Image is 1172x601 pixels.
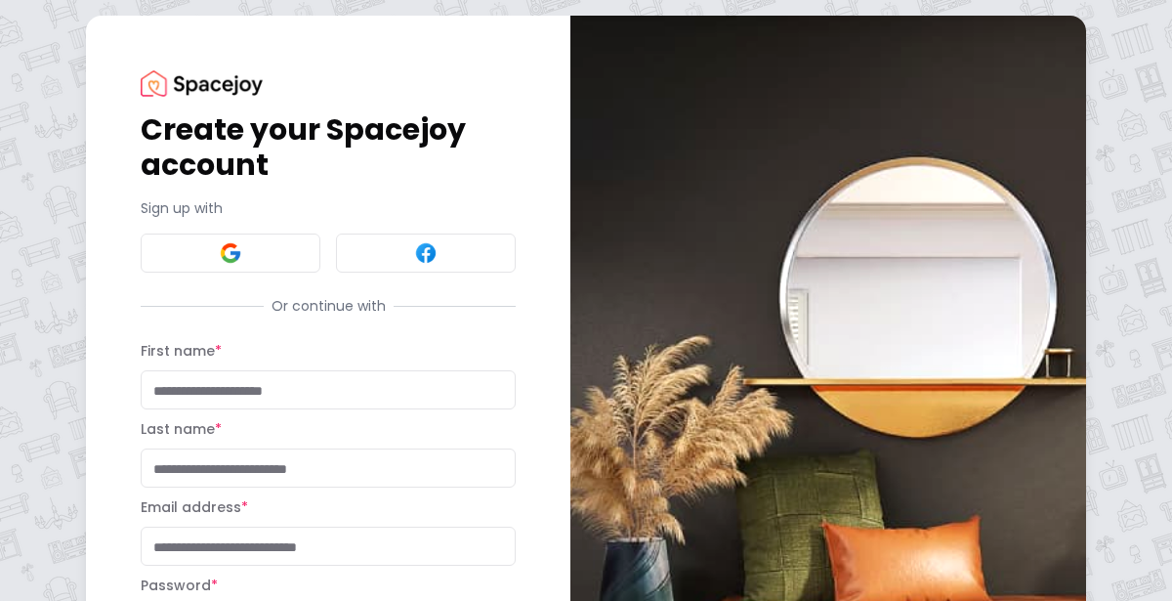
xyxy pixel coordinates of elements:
label: First name [141,341,222,361]
h1: Create your Spacejoy account [141,112,516,183]
span: Or continue with [264,296,394,316]
img: Spacejoy Logo [141,70,263,97]
label: Password [141,576,218,595]
label: Last name [141,419,222,439]
img: Google signin [219,241,242,265]
label: Email address [141,497,248,517]
img: Facebook signin [414,241,438,265]
p: Sign up with [141,198,516,218]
